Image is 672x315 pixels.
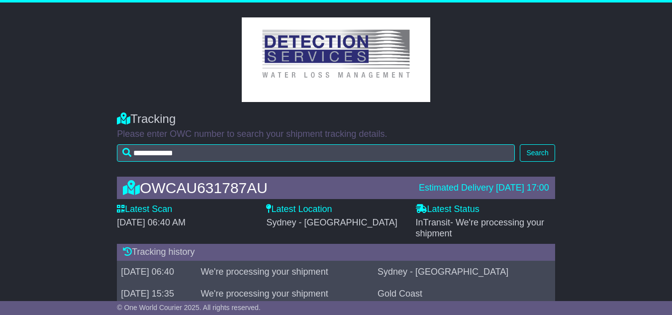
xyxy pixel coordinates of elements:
td: We're processing your shipment [196,283,374,305]
label: Latest Scan [117,204,172,215]
span: InTransit [416,217,545,238]
img: GetCustomerLogo [242,17,430,102]
div: Estimated Delivery [DATE] 17:00 [419,183,549,194]
td: Gold Coast [374,283,555,305]
td: We're processing your shipment [196,261,374,283]
p: Please enter OWC number to search your shipment tracking details. [117,129,555,140]
div: Tracking [117,112,555,126]
td: [DATE] 15:35 [117,283,196,305]
span: Sydney - [GEOGRAPHIC_DATA] [266,217,397,227]
td: [DATE] 06:40 [117,261,196,283]
td: Sydney - [GEOGRAPHIC_DATA] [374,261,555,283]
span: © One World Courier 2025. All rights reserved. [117,304,261,312]
div: OWCAU631787AU [118,180,414,196]
div: Tracking history [117,244,555,261]
button: Search [520,144,555,162]
label: Latest Location [266,204,332,215]
span: - We're processing your shipment [416,217,545,238]
span: [DATE] 06:40 AM [117,217,186,227]
label: Latest Status [416,204,480,215]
